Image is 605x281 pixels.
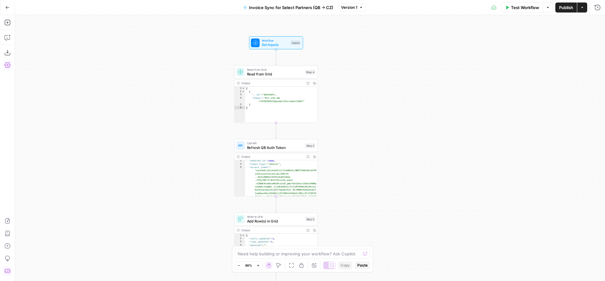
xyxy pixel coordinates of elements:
div: 2 [235,159,245,162]
div: Write to GridAdd Row(s) in GridStep 5Output{ "cells_updated":1, "rows_updated":1, "warning":""} [234,212,318,270]
span: Toggle code folding, rows 2 through 5 [242,90,245,93]
div: 3 [235,240,245,243]
g: Edge from step_4 to step_2 [275,123,277,139]
div: 4 [235,243,245,247]
div: 2 [235,90,245,93]
span: Test Workflow [511,4,539,11]
span: Toggle code folding, rows 1 through 6 [242,87,245,90]
span: Workflow [262,38,289,43]
span: Set Inputs [262,42,289,47]
span: Paste [357,263,368,268]
div: 1 [235,234,245,237]
div: 3 [235,93,245,96]
div: 5 [235,103,245,106]
div: Output [241,81,303,85]
button: Copy [338,261,352,269]
div: Output [241,155,303,159]
span: Call API [247,141,303,145]
div: 2 [235,237,245,240]
div: 4 [235,166,245,224]
button: Version 1 [338,3,366,12]
div: Step 4 [305,69,315,74]
div: 6 [235,106,245,109]
div: 1 [235,87,245,90]
span: Read from Grid [247,71,303,77]
span: 86% [245,263,252,268]
div: Read from GridRead from GridStep 4Output[ { "__id":"9091044", "Token":"RT1-232-H0 -1763658915dgxa... [234,65,318,123]
button: Paste [355,261,370,269]
button: Invoice Sync for Select Partners (QB -> CZ) [240,3,337,13]
div: 3 [235,162,245,166]
span: Write to Grid [247,214,303,219]
span: Toggle code folding, rows 1 through 5 [242,234,245,237]
span: Read from Grid [247,67,303,72]
span: Add Row(s) in Grid [247,218,303,224]
button: Publish [555,3,577,13]
div: Output [241,228,303,232]
div: Call APIRefresh QB Auth TokenStep 2Output "expires_in":3600, "token_type":"bearer", "access_token... [234,139,318,196]
span: Version 1 [341,5,357,10]
span: Invoice Sync for Select Partners (QB -> CZ) [249,4,333,11]
div: Step 5 [305,217,315,222]
span: Copy [340,263,350,268]
div: WorkflowSet InputsInputs [234,36,318,49]
button: Test Workflow [501,3,543,13]
div: Step 2 [305,143,315,148]
g: Edge from step_2 to step_5 [275,197,277,212]
div: Inputs [291,40,301,45]
g: Edge from start to step_4 [275,49,277,65]
span: Refresh QB Auth Token [247,145,303,150]
div: 4 [235,96,245,103]
span: Publish [559,4,573,11]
